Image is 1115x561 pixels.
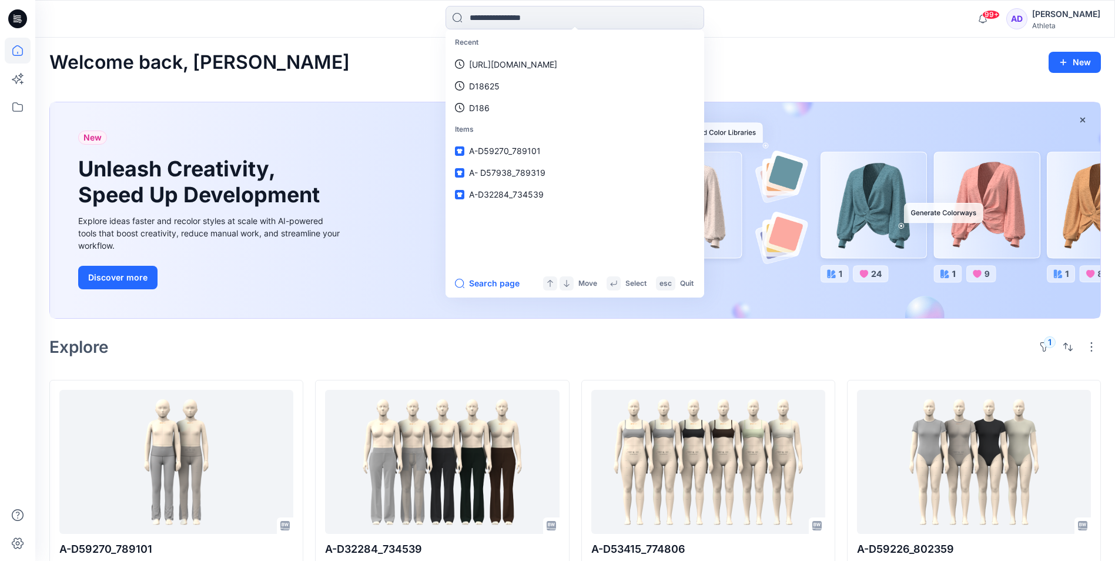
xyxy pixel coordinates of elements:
[625,278,647,290] p: Select
[1049,52,1101,73] button: New
[1035,338,1054,356] button: 1
[469,80,500,92] p: D18625
[448,162,702,183] a: A- D57938_789319
[448,75,702,97] a: D18625
[659,278,672,290] p: esc
[78,156,325,207] h1: Unleash Creativity, Speed Up Development
[857,390,1091,534] a: A-D59226_802359
[982,10,1000,19] span: 99+
[591,541,825,557] p: A-D53415_774806
[578,278,597,290] p: Move
[49,52,350,74] h2: Welcome back, [PERSON_NAME]
[78,266,343,289] a: Discover more
[448,54,702,75] a: [URL][DOMAIN_NAME]
[448,140,702,162] a: A-D59270_789101
[78,215,343,252] div: Explore ideas faster and recolor styles at scale with AI-powered tools that boost creativity, red...
[1006,8,1027,29] div: AD
[469,102,490,114] p: D186
[469,58,557,71] p: https://plmprod.gapinc.com/WebAccess/home.html?Locale=en#URL=C128686201&Tab=SizeChartLayout&Type=...
[78,266,158,289] button: Discover more
[455,276,520,290] button: Search page
[448,119,702,141] p: Items
[857,541,1091,557] p: A-D59226_802359
[448,97,702,119] a: D186
[469,146,541,156] span: A-D59270_789101
[1032,21,1100,30] div: Athleta
[591,390,825,534] a: A-D53415_774806
[448,32,702,54] p: Recent
[448,183,702,205] a: A-D32284_734539
[325,541,559,557] p: A-D32284_734539
[1032,7,1100,21] div: [PERSON_NAME]
[83,131,102,145] span: New
[325,390,559,534] a: A-D32284_734539
[59,390,293,534] a: A-D59270_789101
[469,189,544,199] span: A-D32284_734539
[49,338,109,356] h2: Explore
[59,541,293,557] p: A-D59270_789101
[469,168,545,178] span: A- D57938_789319
[680,278,694,290] p: Quit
